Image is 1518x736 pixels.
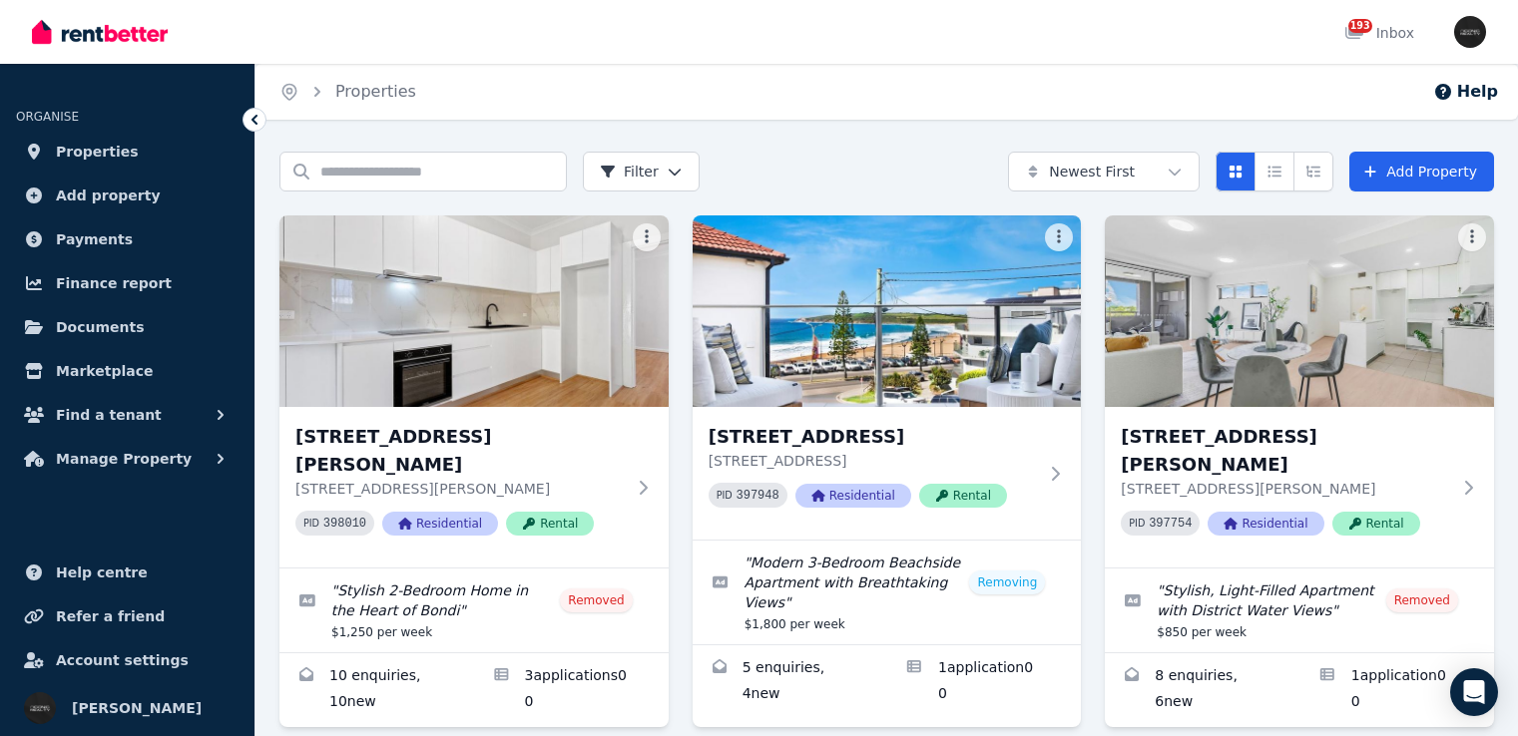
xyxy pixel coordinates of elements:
[693,215,1082,540] a: 1/2 Severn St, Maroubra[STREET_ADDRESS][STREET_ADDRESS]PID 397948ResidentialRental
[56,447,192,471] span: Manage Property
[72,696,202,720] span: [PERSON_NAME]
[1433,80,1498,104] button: Help
[335,82,416,101] a: Properties
[56,184,161,207] span: Add property
[16,219,239,259] a: Payments
[1105,215,1494,407] img: 610/26-32 Marsh St, Wolli Creek
[16,263,239,303] a: Finance report
[717,490,733,501] small: PID
[474,653,669,727] a: Applications for 12 Griffith Ave, North Bondi
[1450,668,1498,716] div: Open Intercom Messenger
[16,596,239,636] a: Refer a friend
[1348,19,1372,33] span: 193
[1458,223,1486,251] button: More options
[295,423,625,479] h3: [STREET_ADDRESS][PERSON_NAME]
[1149,517,1192,531] code: 397754
[56,560,148,584] span: Help centre
[1293,152,1333,191] button: Expanded list view
[1105,568,1494,652] a: Edit listing: Stylish, Light-Filled Apartment with District Water Views
[1008,152,1200,191] button: Newest First
[16,132,239,172] a: Properties
[16,439,239,479] button: Manage Property
[737,489,779,503] code: 397948
[600,162,659,182] span: Filter
[1105,215,1494,567] a: 610/26-32 Marsh St, Wolli Creek[STREET_ADDRESS][PERSON_NAME][STREET_ADDRESS][PERSON_NAME]PID 3977...
[1349,152,1494,191] a: Add Property
[279,215,669,407] img: 12 Griffith Ave, North Bondi
[1208,512,1323,536] span: Residential
[16,640,239,680] a: Account settings
[56,604,165,628] span: Refer a friend
[24,692,56,724] img: Tim Troy
[1454,16,1486,48] img: Tim Troy
[1129,518,1145,529] small: PID
[919,484,1007,508] span: Rental
[693,645,887,719] a: Enquiries for 1/2 Severn St, Maroubra
[1049,162,1135,182] span: Newest First
[56,271,172,295] span: Finance report
[279,653,474,727] a: Enquiries for 12 Griffith Ave, North Bondi
[633,223,661,251] button: More options
[56,359,153,383] span: Marketplace
[506,512,594,536] span: Rental
[693,215,1082,407] img: 1/2 Severn St, Maroubra
[1121,479,1450,499] p: [STREET_ADDRESS][PERSON_NAME]
[323,517,366,531] code: 398010
[1105,653,1299,727] a: Enquiries for 610/26-32 Marsh St, Wolli Creek
[16,110,79,124] span: ORGANISE
[583,152,700,191] button: Filter
[279,568,669,652] a: Edit listing: Stylish 2-Bedroom Home in the Heart of Bondi
[795,484,911,508] span: Residential
[1216,152,1256,191] button: Card view
[16,395,239,435] button: Find a tenant
[1045,223,1073,251] button: More options
[56,140,139,164] span: Properties
[16,307,239,347] a: Documents
[16,552,239,592] a: Help centre
[56,227,133,251] span: Payments
[303,518,319,529] small: PID
[1299,653,1494,727] a: Applications for 610/26-32 Marsh St, Wolli Creek
[32,17,168,47] img: RentBetter
[709,423,1038,451] h3: [STREET_ADDRESS]
[693,541,1082,644] a: Edit listing: Modern 3-Bedroom Beachside Apartment with Breathtaking Views
[1255,152,1294,191] button: Compact list view
[16,176,239,215] a: Add property
[1216,152,1333,191] div: View options
[16,351,239,391] a: Marketplace
[709,451,1038,471] p: [STREET_ADDRESS]
[279,215,669,567] a: 12 Griffith Ave, North Bondi[STREET_ADDRESS][PERSON_NAME][STREET_ADDRESS][PERSON_NAME]PID 398010R...
[56,648,189,672] span: Account settings
[56,403,162,427] span: Find a tenant
[255,64,440,120] nav: Breadcrumb
[1332,512,1420,536] span: Rental
[1344,23,1414,43] div: Inbox
[1121,423,1450,479] h3: [STREET_ADDRESS][PERSON_NAME]
[382,512,498,536] span: Residential
[295,479,625,499] p: [STREET_ADDRESS][PERSON_NAME]
[886,645,1081,719] a: Applications for 1/2 Severn St, Maroubra
[56,315,145,339] span: Documents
